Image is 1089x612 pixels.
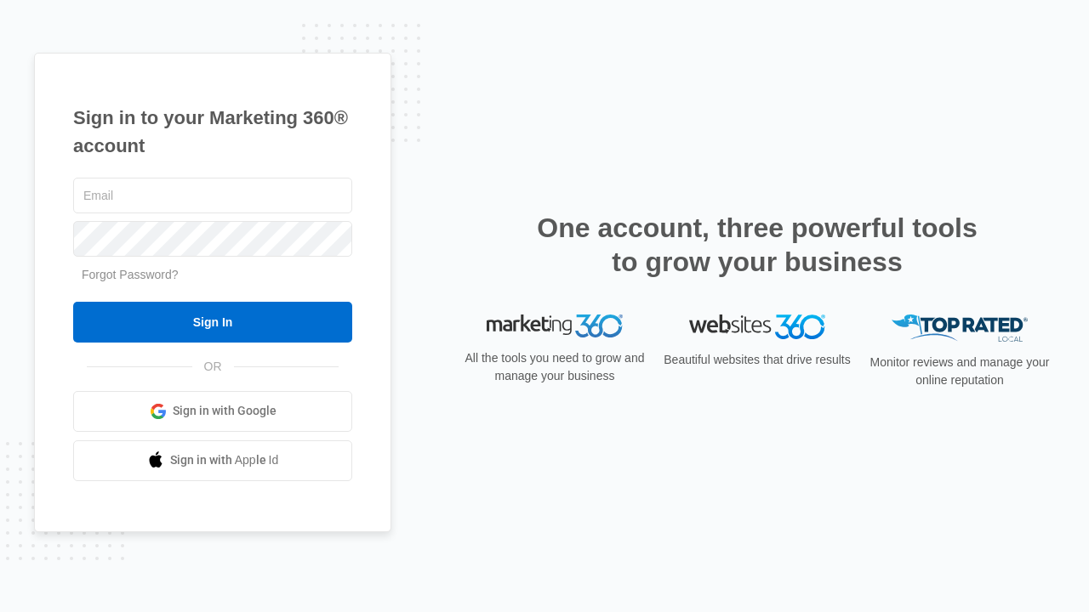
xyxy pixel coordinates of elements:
[487,314,623,338] img: Marketing 360
[170,451,279,469] span: Sign in with Apple Id
[459,349,650,385] p: All the tools you need to grow and manage your business
[192,358,234,376] span: OR
[662,351,852,369] p: Beautiful websites that drive results
[689,314,825,339] img: Websites 360
[864,354,1055,389] p: Monitor reviews and manage your online reputation
[73,440,352,481] a: Sign in with Apple Id
[73,178,352,213] input: Email
[73,302,352,343] input: Sign In
[73,391,352,432] a: Sign in with Google
[532,211,983,279] h2: One account, three powerful tools to grow your business
[892,314,1028,343] img: Top Rated Local
[73,104,352,160] h1: Sign in to your Marketing 360® account
[173,402,277,420] span: Sign in with Google
[82,268,179,281] a: Forgot Password?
